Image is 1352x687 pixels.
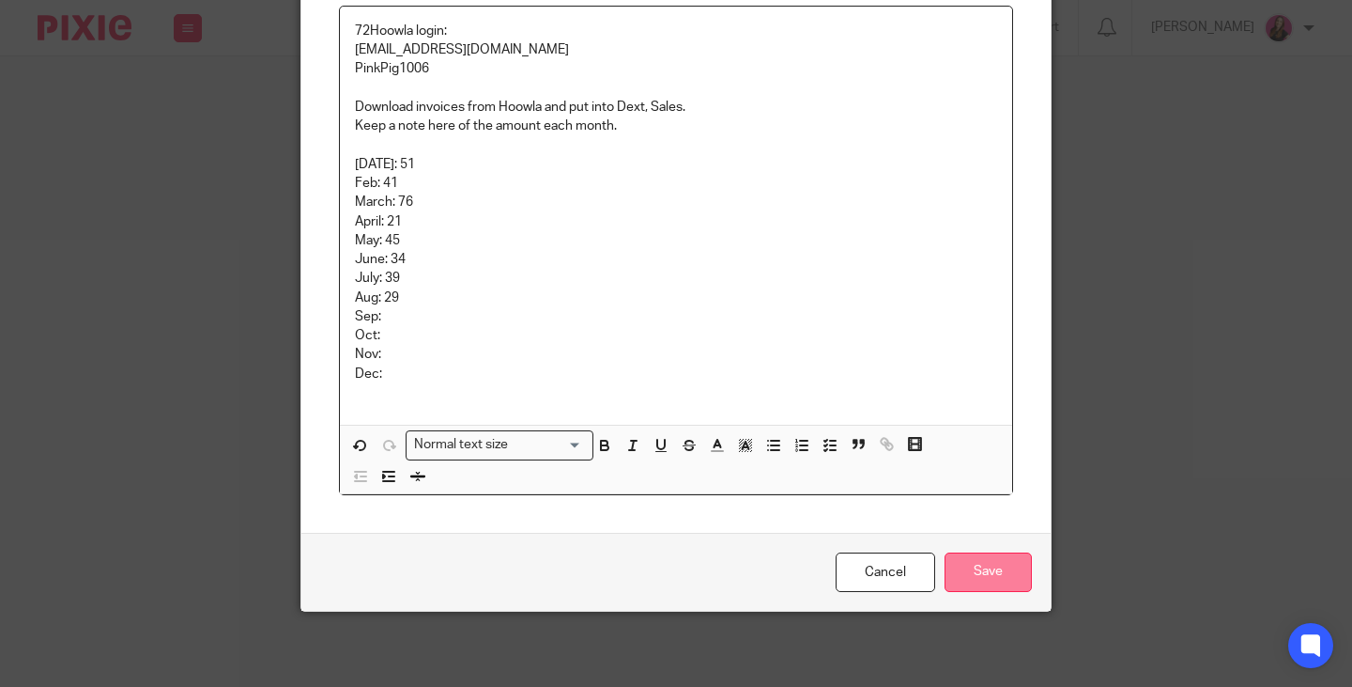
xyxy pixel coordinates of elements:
[355,155,997,174] p: [DATE]: 51
[406,430,593,460] div: Search for option
[355,22,997,40] p: 72Hoowla login:
[355,326,997,345] p: Oct:
[355,250,997,269] p: June: 34
[355,174,997,193] p: Feb: 41
[515,435,582,455] input: Search for option
[355,231,997,250] p: May: 45
[945,553,1032,593] input: Save
[355,193,997,211] p: March: 76
[355,212,997,231] p: April: 21
[355,289,997,307] p: Aug: 29
[355,59,997,78] p: PinkPig1006
[355,98,997,117] p: Download invoices from Hoowla and put into Dext, Sales.
[355,345,997,364] p: Nov:
[355,117,997,135] p: Keep a note here of the amount each month.
[355,307,997,326] p: Sep:
[355,40,997,59] p: [EMAIL_ADDRESS][DOMAIN_NAME]
[355,269,997,288] p: July: 39
[355,365,997,383] p: Dec:
[410,435,513,455] span: Normal text size
[836,553,935,593] a: Cancel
